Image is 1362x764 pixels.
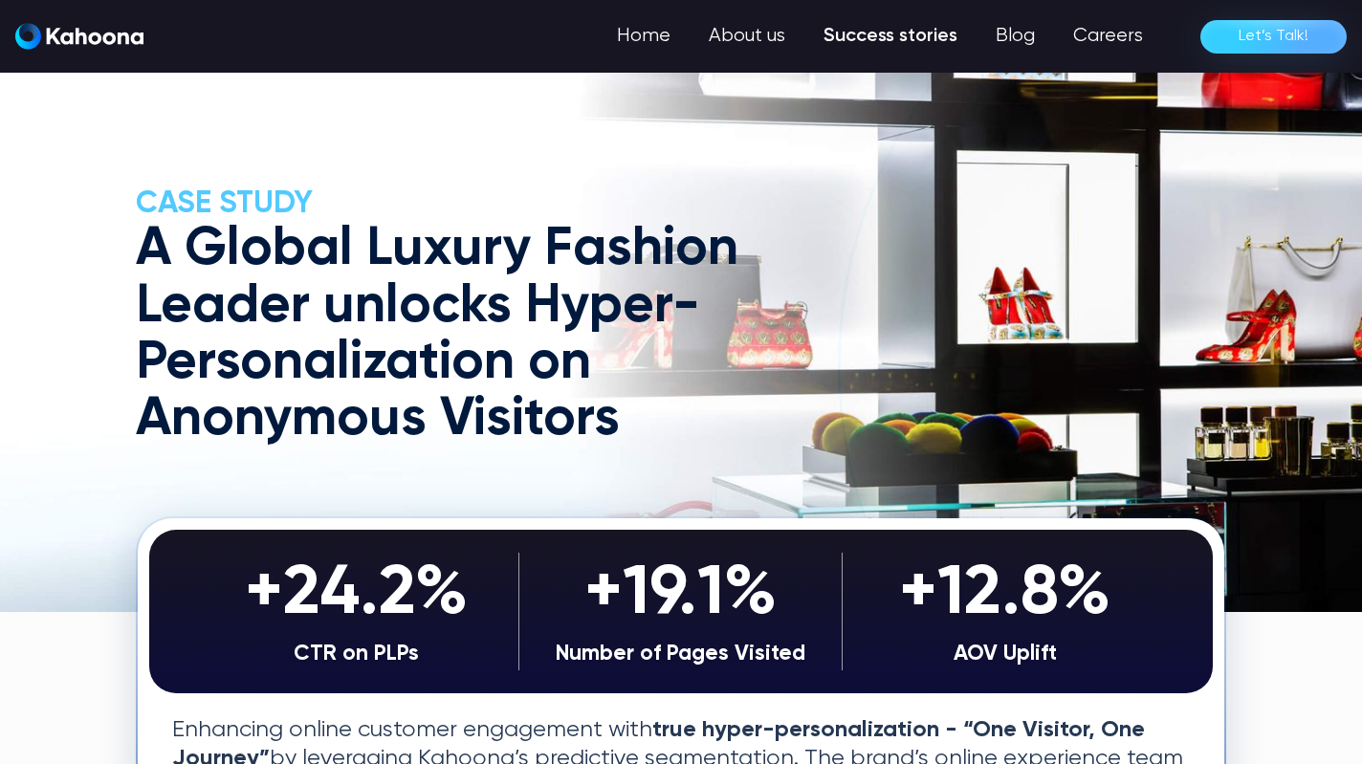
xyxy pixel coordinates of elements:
img: Kahoona logo white [15,23,143,50]
a: Blog [977,17,1054,55]
div: CTR on PLPs [205,637,509,671]
a: home [15,23,143,51]
div: Let’s Talk! [1239,21,1308,52]
a: About us [690,17,804,55]
a: Home [598,17,690,55]
h1: A Global Luxury Fashion Leader unlocks Hyper-Personalization on Anonymous Visitors [136,222,809,448]
div: +24.2% [205,553,509,637]
a: Success stories [804,17,977,55]
div: AOV Uplift [852,637,1157,671]
a: Let’s Talk! [1200,20,1347,54]
a: Careers [1054,17,1162,55]
div: +12.8% [852,553,1157,637]
div: +19.1% [529,553,833,637]
h2: CASE Study [136,186,809,222]
div: Number of Pages Visited [529,637,833,671]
